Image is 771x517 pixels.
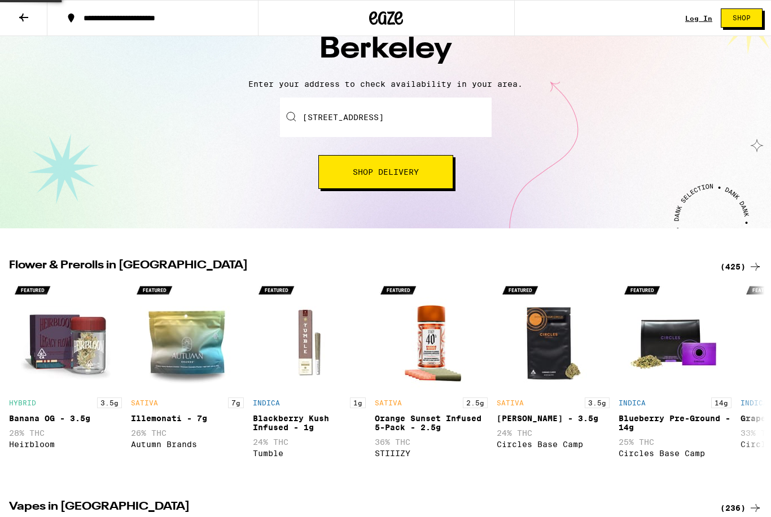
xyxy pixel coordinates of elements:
[253,399,280,406] p: INDICA
[9,399,36,406] p: HYBRID
[9,501,707,515] h2: Vapes in [GEOGRAPHIC_DATA]
[375,399,402,406] p: SATIVA
[711,397,731,408] p: 14g
[131,399,158,406] p: SATIVA
[375,414,488,432] div: Orange Sunset Infused 5-Pack - 2.5g
[353,168,419,176] span: Shop Delivery
[228,397,244,408] p: 7g
[721,8,763,28] button: Shop
[280,98,492,137] input: Enter your delivery address
[497,440,610,449] div: Circles Base Camp
[9,279,122,473] div: Open page for Banana OG - 3.5g from Heirbloom
[9,414,122,423] div: Banana OG - 3.5g
[497,279,610,473] div: Open page for Gush Rush - 3.5g from Circles Base Camp
[131,428,244,438] p: 26% THC
[720,501,762,515] a: (236)
[375,449,488,458] div: STIIIZY
[319,35,452,64] span: Berkeley
[131,279,244,392] img: Autumn Brands - Illemonati - 7g
[619,399,646,406] p: INDICA
[9,428,122,438] p: 28% THC
[741,399,768,406] p: INDICA
[497,279,610,392] img: Circles Base Camp - Gush Rush - 3.5g
[619,438,731,447] p: 25% THC
[497,428,610,438] p: 24% THC
[253,414,366,432] div: Blackberry Kush Infused - 1g
[9,260,707,273] h2: Flower & Prerolls in [GEOGRAPHIC_DATA]
[131,440,244,449] div: Autumn Brands
[375,279,488,473] div: Open page for Orange Sunset Infused 5-Pack - 2.5g from STIIIZY
[375,438,488,447] p: 36% THC
[733,15,751,21] span: Shop
[253,449,366,458] div: Tumble
[619,279,731,473] div: Open page for Blueberry Pre-Ground - 14g from Circles Base Camp
[497,414,610,423] div: [PERSON_NAME] - 3.5g
[619,414,731,432] div: Blueberry Pre-Ground - 14g
[131,279,244,473] div: Open page for Illemonati - 7g from Autumn Brands
[9,279,122,392] img: Heirbloom - Banana OG - 3.5g
[9,440,122,449] div: Heirbloom
[685,15,712,22] a: Log In
[720,260,762,273] a: (425)
[619,449,731,458] div: Circles Base Camp
[350,397,366,408] p: 1g
[318,155,453,189] button: Shop Delivery
[97,397,122,408] p: 3.5g
[619,279,731,392] img: Circles Base Camp - Blueberry Pre-Ground - 14g
[585,397,610,408] p: 3.5g
[11,79,760,89] p: Enter your address to check availability in your area.
[7,8,81,17] span: Hi. Need any help?
[253,279,366,392] img: Tumble - Blackberry Kush Infused - 1g
[253,438,366,447] p: 24% THC
[712,8,771,28] a: Shop
[497,399,524,406] p: SATIVA
[375,279,488,392] img: STIIIZY - Orange Sunset Infused 5-Pack - 2.5g
[253,279,366,473] div: Open page for Blackberry Kush Infused - 1g from Tumble
[463,397,488,408] p: 2.5g
[131,414,244,423] div: Illemonati - 7g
